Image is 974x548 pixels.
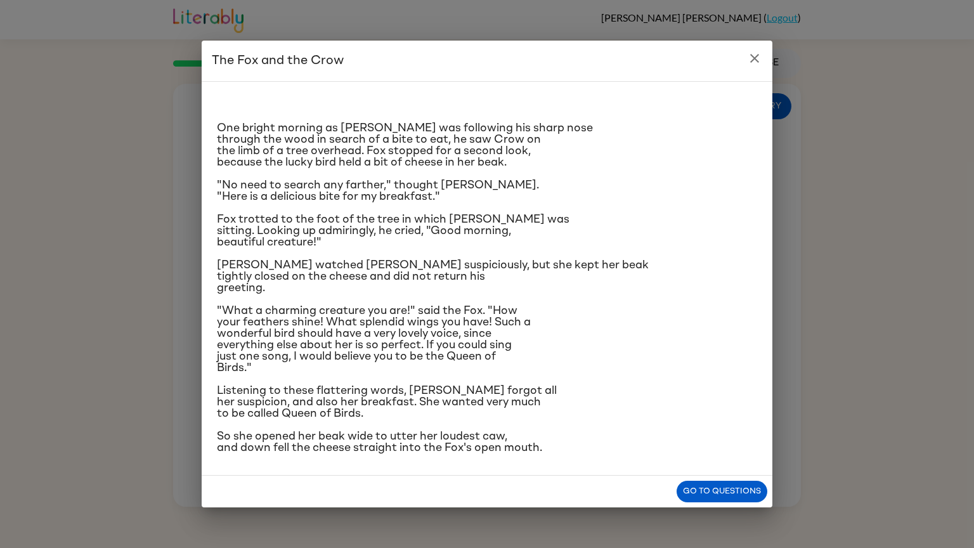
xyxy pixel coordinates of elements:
span: Listening to these flattering words, [PERSON_NAME] forgot all her suspicion, and also her breakfa... [217,385,557,419]
span: [PERSON_NAME] watched [PERSON_NAME] suspiciously, but she kept her beak tightly closed on the che... [217,259,649,294]
button: Go to questions [677,481,767,503]
span: One bright morning as [PERSON_NAME] was following his sharp nose through the wood in search of a ... [217,122,593,168]
span: "What a charming creature you are!" said the Fox. "How your feathers shine! What splendid wings y... [217,305,531,374]
span: So she opened her beak wide to utter her loudest caw, and down fell the cheese straight into the ... [217,431,542,453]
span: "No need to search any farther," thought [PERSON_NAME]. "Here is a delicious bite for my breakfast." [217,179,539,202]
button: close [742,46,767,71]
h2: The Fox and the Crow [202,41,772,81]
span: Fox trotted to the foot of the tree in which [PERSON_NAME] was sitting. Looking up admiringly, he... [217,214,569,248]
